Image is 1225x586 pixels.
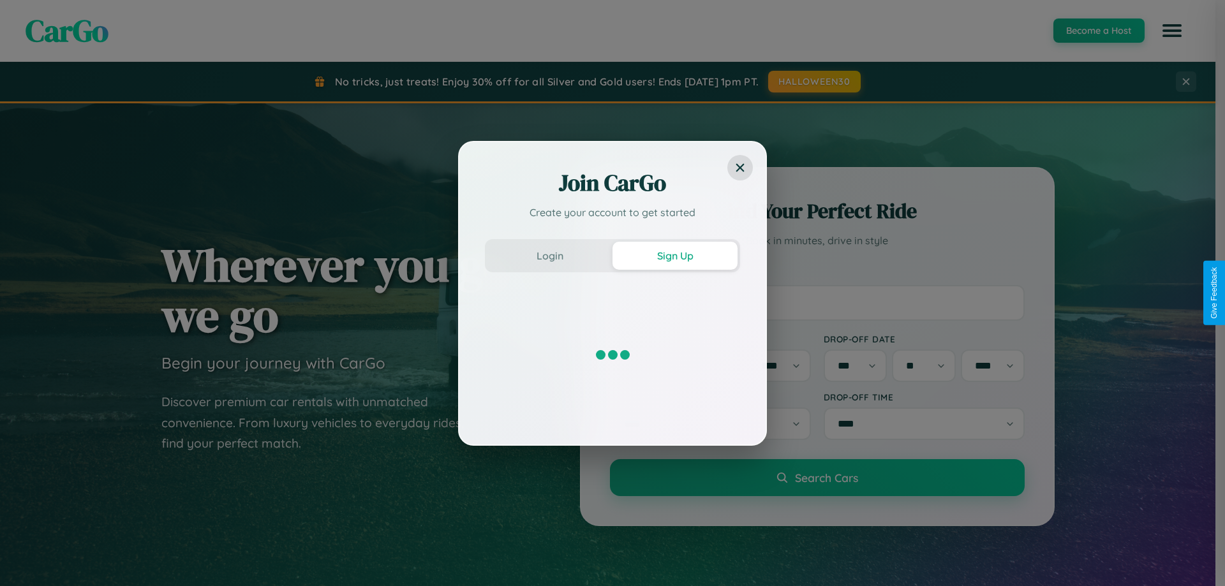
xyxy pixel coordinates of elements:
button: Sign Up [612,242,738,270]
button: Login [487,242,612,270]
div: Give Feedback [1210,267,1219,319]
iframe: Intercom live chat [13,543,43,573]
h2: Join CarGo [485,168,740,198]
p: Create your account to get started [485,205,740,220]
